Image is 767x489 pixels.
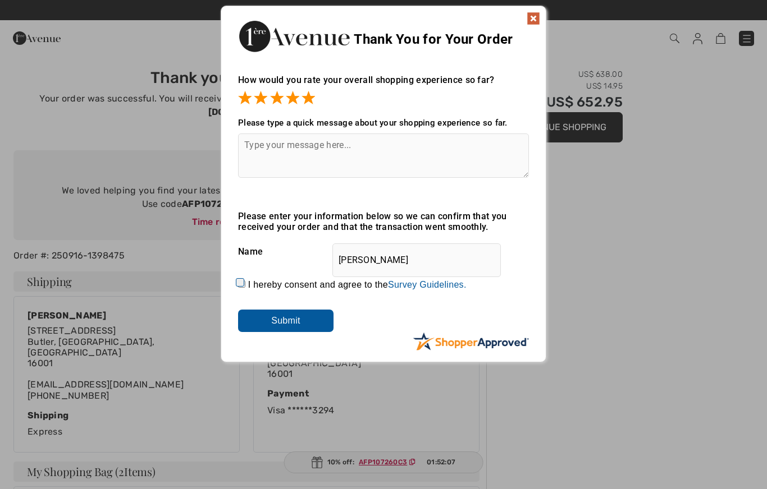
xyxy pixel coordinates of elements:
span: Thank You for Your Order [354,31,513,47]
div: Please enter your information below so we can confirm that you received your order and that the t... [238,211,529,232]
img: Thank You for Your Order [238,17,350,55]
img: x [527,12,540,25]
a: Survey Guidelines. [388,280,467,289]
input: Submit [238,310,334,332]
div: Please type a quick message about your shopping experience so far. [238,118,529,128]
label: I hereby consent and agree to the [248,280,467,290]
div: Name [238,238,529,266]
div: How would you rate your overall shopping experience so far? [238,63,529,107]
